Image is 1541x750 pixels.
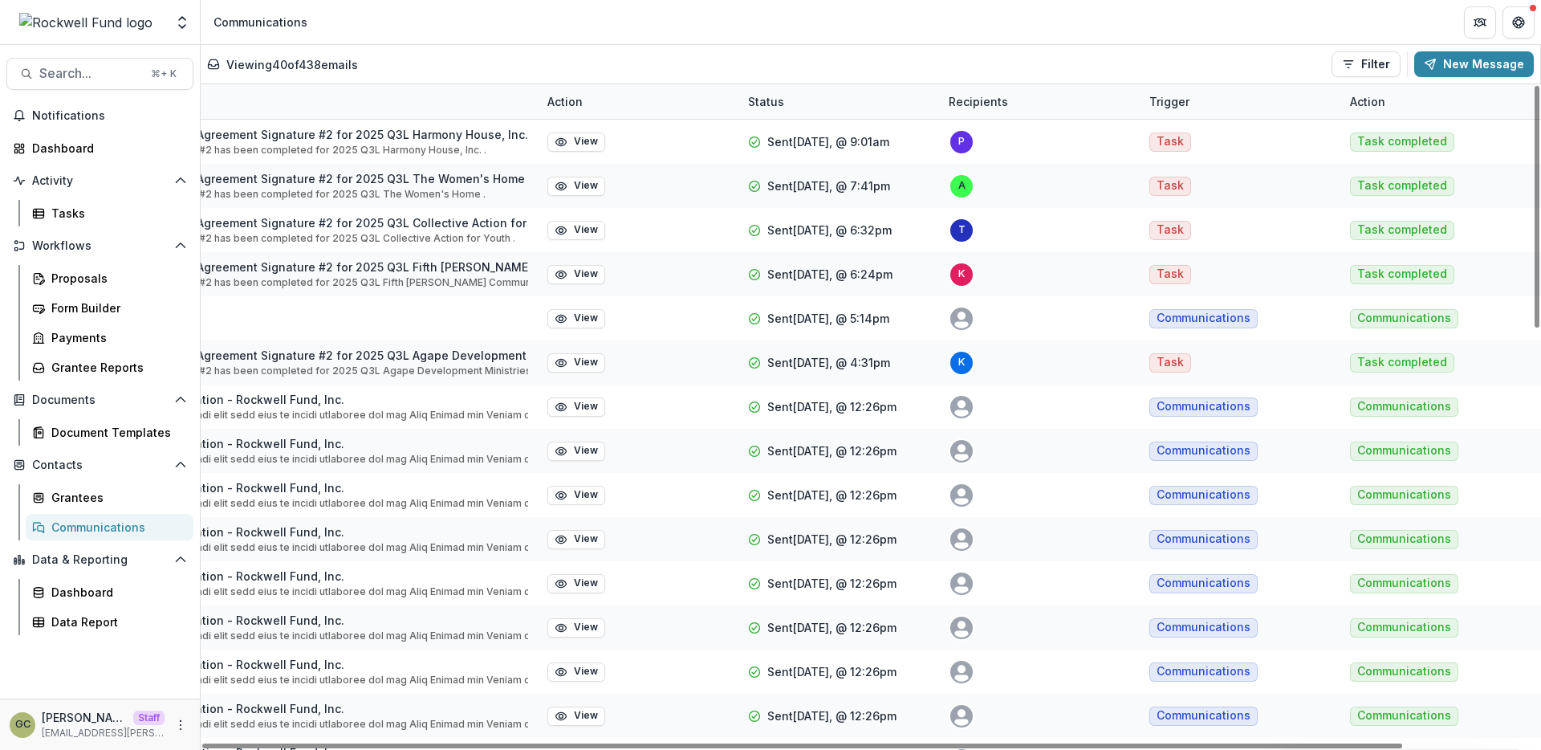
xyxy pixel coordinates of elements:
div: Recipients [939,84,1140,119]
p: Viewing 40 of 438 emails [226,56,358,73]
div: Action [538,93,592,110]
p: Task completed: Grant Agreement Signature #2 for 2025 Q3L Collective Action for Youth [66,214,528,231]
div: Status [738,84,939,119]
p: Lore ipsumdolor, Sit ametc adi elit sedd eius te incidi utlaboree dol mag Aliq Enimad min Veniam ... [66,673,528,687]
span: Data & Reporting [32,553,168,567]
span: Workflows [32,239,168,253]
p: Sent [DATE], @ 12:26pm [767,663,897,680]
p: Lore ipsumdolor, Sit ametc adi elit sedd eius te incidi utlaboree dol mag Aliq Enimad min Veniam ... [66,585,528,599]
span: Communications [1157,444,1250,458]
p: Update on grant application - Rockwell Fund, Inc. [66,391,528,408]
div: Document Templates [51,424,181,441]
span: Communications [1157,532,1250,546]
span: Communications [1357,709,1451,723]
button: View [547,618,605,638]
a: Grantees [26,484,193,511]
span: Communications [1157,400,1250,414]
a: Communications [26,514,193,540]
span: Communications [1157,488,1250,502]
div: kirk@agapedevelopment.org [958,357,965,368]
div: Communications [51,519,181,536]
p: Sent [DATE], @ 5:14pm [767,310,889,327]
span: Task [1157,223,1184,237]
p: Sent [DATE], @ 12:26pm [767,707,897,724]
div: Grantees [51,489,181,506]
svg: avatar [950,661,973,683]
span: Activity [32,174,168,188]
div: Trigger [1140,93,1199,110]
button: Notifications [6,103,193,128]
a: Payments [26,324,193,351]
div: Trigger [1140,84,1340,119]
div: Payments [51,329,181,346]
p: Lore ipsumdolor, Sit ametc adi elit sedd eius te incidi utlaboree dol mag Aliq Enimad min Veniam ... [66,540,528,555]
button: View [547,132,605,152]
button: View [547,397,605,417]
a: Data Report [26,609,193,635]
button: View [547,574,605,593]
p: Task completed: Grant Agreement Signature #2 for 2025 Q3L Agape Development Ministries [66,347,528,364]
button: Search... [6,58,193,90]
p: Sent [DATE], @ 4:31pm [767,354,890,371]
svg: avatar [950,440,973,463]
p: Sent [DATE], @ 6:24pm [767,266,892,283]
button: View [547,353,605,373]
button: Open Activity [6,168,193,194]
span: Task completed [1357,267,1447,281]
button: View [547,442,605,461]
div: kpayton@fifthwardcrc.org [958,269,965,279]
p: Grant Agreement Signature #2 has been completed for 2025 Q3L Harmony House, Inc. . [66,143,528,157]
div: tiffany.echevarria@ca4y.org [958,225,966,235]
p: Grant Agreement Signature #2 has been completed for 2025 Q3L The Women's Home . [66,187,525,202]
div: Action [1340,93,1395,110]
div: Proposals [51,270,181,287]
button: View [547,707,605,726]
button: View [547,309,605,328]
button: Open Workflows [6,233,193,259]
p: Task completed: Grant Agreement Signature #2 for 2025 Q3L The Women's Home [66,170,525,187]
div: preston_witt@harmonyhouse.org [958,137,965,147]
p: Lore ipsumdolor, Sit ametc adi elit sedd eius te incidi utlaboree dol mag Aliq Enimad min Veniam ... [66,496,528,511]
div: Action [1340,84,1541,119]
span: Task [1157,135,1184,149]
div: Dashboard [51,584,181,601]
button: Open entity switcher [171,6,193,39]
p: Update on grant application - Rockwell Fund, Inc. [66,656,528,673]
span: Task completed [1357,179,1447,193]
div: Dashboard [32,140,181,157]
p: Sent [DATE], @ 12:26pm [767,442,897,459]
div: Recipients [939,93,1018,110]
svg: avatar [950,528,973,551]
p: Grant Agreement Signature #2 has been completed for 2025 Q3L Agape Development Ministries . [66,364,528,378]
p: Update on grant application - Rockwell Fund, Inc. [66,700,528,717]
button: Partners [1464,6,1496,39]
button: Filter [1332,51,1401,77]
p: Update on grant application - Rockwell Fund, Inc. [66,435,528,452]
div: Action [538,84,738,119]
p: Task completed: Grant Agreement Signature #2 for 2025 Q3L Harmony House, Inc. [66,126,528,143]
p: Update on grant application - Rockwell Fund, Inc. [66,612,528,629]
span: Communications [1357,577,1451,590]
span: Communications [1357,444,1451,458]
div: ⌘ + K [148,65,180,83]
a: Form Builder [26,295,193,321]
span: Communications [1157,312,1250,325]
span: Task completed [1357,223,1447,237]
p: Update on grant application - Rockwell Fund, Inc. [66,524,528,540]
button: View [547,265,605,284]
img: Rockwell Fund logo [19,13,152,32]
span: Communications [1357,488,1451,502]
svg: avatar [950,573,973,595]
button: Open Data & Reporting [6,547,193,573]
span: Communications [1157,577,1250,590]
span: Task [1157,267,1184,281]
div: Status [738,93,794,110]
button: View [547,221,605,240]
p: [PERSON_NAME] [42,709,127,726]
div: Form Builder [51,300,181,316]
a: Grantee Reports [26,354,193,381]
a: Proposals [26,265,193,291]
p: Sent [DATE], @ 9:01am [767,133,889,150]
